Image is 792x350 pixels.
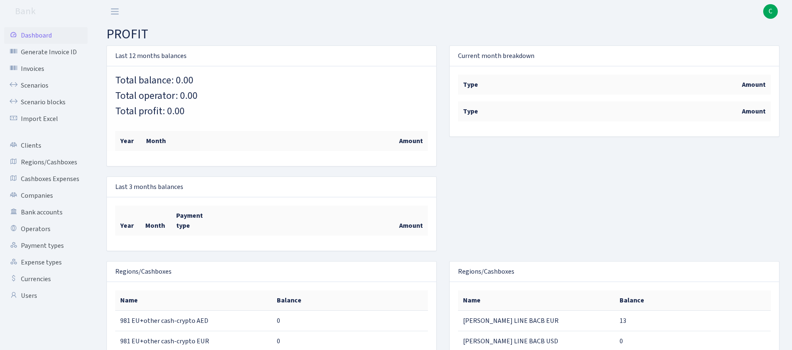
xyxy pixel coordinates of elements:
[115,206,140,236] th: Year
[4,171,88,187] a: Cashboxes Expenses
[104,5,125,18] button: Toggle navigation
[4,60,88,77] a: Invoices
[115,310,272,331] td: 981 EU+other cash-crypto AED
[4,154,88,171] a: Regions/Cashboxes
[458,75,615,95] th: Type
[450,262,779,282] div: Regions/Cashboxes
[209,206,428,236] th: Amount
[272,290,428,311] th: Balance
[171,206,209,236] th: Payment type
[272,310,428,331] td: 0
[4,187,88,204] a: Companies
[458,101,615,121] th: Type
[115,131,141,151] th: Year
[4,77,88,94] a: Scenarios
[140,206,171,236] th: Month
[4,94,88,111] a: Scenario blocks
[115,90,428,102] h4: Total operator: 0.00
[115,290,272,311] th: Name
[4,221,88,237] a: Operators
[4,27,88,44] a: Dashboard
[4,111,88,127] a: Import Excel
[107,262,436,282] div: Regions/Cashboxes
[4,237,88,254] a: Payment types
[107,177,436,197] div: Last 3 months balances
[615,101,771,121] th: Amount
[4,287,88,304] a: Users
[4,271,88,287] a: Currencies
[4,44,88,60] a: Generate Invoice ID
[115,106,428,118] h4: Total profit: 0.00
[106,25,148,44] span: PROFIT
[458,290,615,311] th: Name
[115,75,428,87] h4: Total balance: 0.00
[141,131,173,151] th: Month
[615,310,771,331] td: 13
[450,46,779,66] div: Current month breakdown
[458,310,615,331] td: [PERSON_NAME] LINE BACB EUR
[107,46,436,66] div: Last 12 months balances
[4,254,88,271] a: Expense types
[615,290,771,311] th: Balance
[615,75,771,95] th: Amount
[4,137,88,154] a: Clients
[172,131,428,151] th: Amount
[4,204,88,221] a: Bank accounts
[763,4,778,19] a: C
